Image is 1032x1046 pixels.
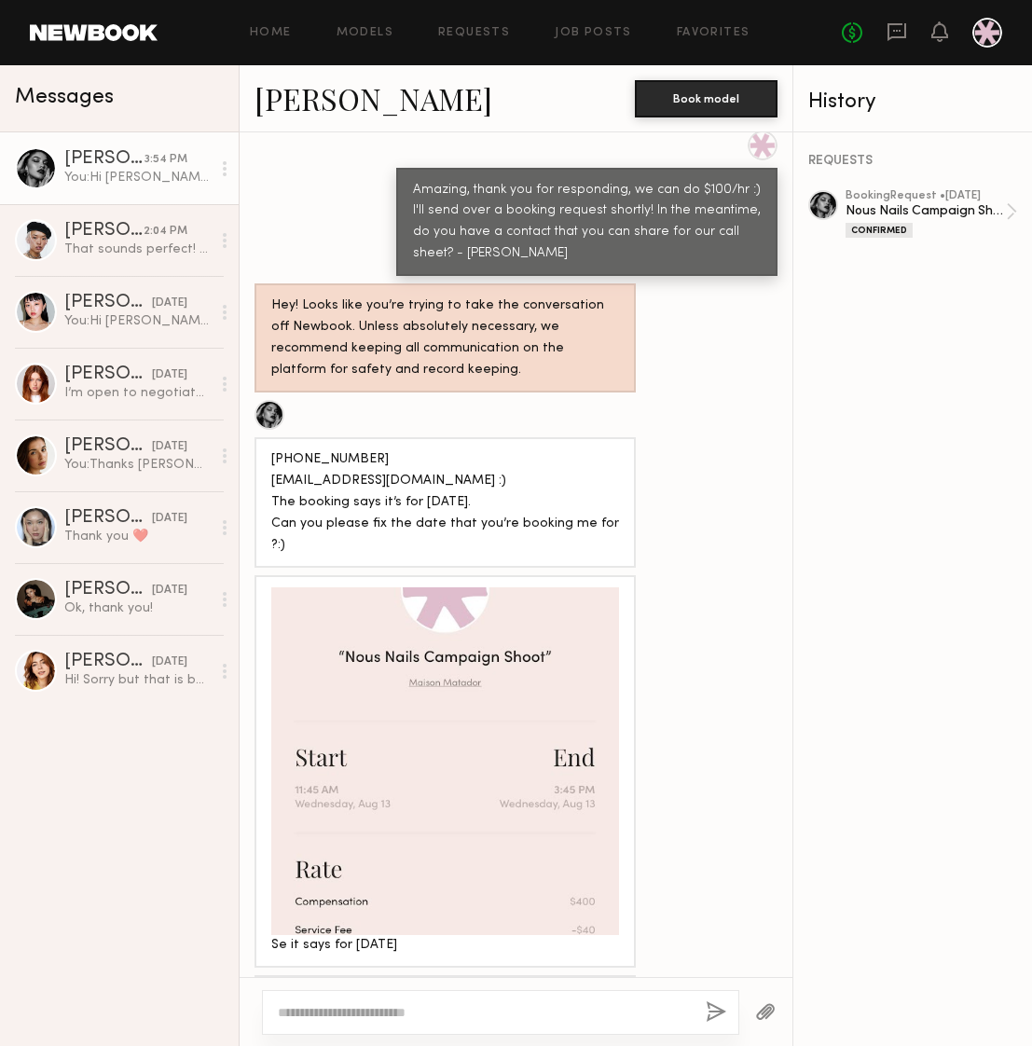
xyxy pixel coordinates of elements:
div: I’m open to negotiate let me know :) [64,384,211,402]
div: 3:54 PM [144,151,187,169]
div: [PHONE_NUMBER] [EMAIL_ADDRESS][DOMAIN_NAME] :) The booking says it’s for [DATE]. Can you please f... [271,449,619,557]
div: booking Request • [DATE] [846,190,1006,202]
div: [DATE] [152,366,187,384]
div: REQUESTS [808,155,1017,168]
a: Favorites [677,27,750,39]
div: [PERSON_NAME] [64,222,144,241]
div: Thank you ❤️ [64,528,211,545]
div: You: Hi [PERSON_NAME]! We tried to send out the call sheet to the crew but we got a bounce back f... [64,169,211,186]
div: Confirmed [846,223,913,238]
div: Hi! Sorry but that is below my rate. [64,671,211,689]
div: [PERSON_NAME] [64,509,152,528]
div: That sounds perfect! I will let you know when the nail tips arrive! I received the Venmo! Thank y... [64,241,211,258]
a: [PERSON_NAME] [255,78,492,118]
a: Models [337,27,393,39]
a: Book model [635,89,777,105]
button: Book model [635,80,777,117]
div: [DATE] [152,295,187,312]
div: [PERSON_NAME] [64,581,152,599]
div: [DATE] [152,654,187,671]
a: Home [250,27,292,39]
div: Hey! Looks like you’re trying to take the conversation off Newbook. Unless absolutely necessary, ... [271,296,619,381]
a: Requests [438,27,510,39]
div: [DATE] [152,438,187,456]
div: [DATE] [152,510,187,528]
div: Ok, thank you! [64,599,211,617]
div: History [808,91,1017,113]
div: [PERSON_NAME] [64,653,152,671]
a: Job Posts [555,27,632,39]
div: [PERSON_NAME] [64,365,152,384]
div: [DATE] [152,582,187,599]
div: You: Thanks [PERSON_NAME]! We will definitely reach out for the next shoot :) We would love to wo... [64,456,211,474]
div: You: Hi [PERSON_NAME], Unfortunately my team have already booked a local based LA talent. We woul... [64,312,211,330]
div: Nous Nails Campaign Shoot [846,202,1006,220]
div: [PERSON_NAME] [64,437,152,456]
div: [PERSON_NAME] [64,294,152,312]
div: [PERSON_NAME] [64,150,144,169]
span: Messages [15,87,114,108]
div: Se it says for [DATE] [271,935,619,957]
div: 2:04 PM [144,223,187,241]
a: bookingRequest •[DATE]Nous Nails Campaign ShootConfirmed [846,190,1017,238]
div: Amazing, thank you for responding, we can do $100/hr :) I'll send over a booking request shortly!... [413,180,761,266]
